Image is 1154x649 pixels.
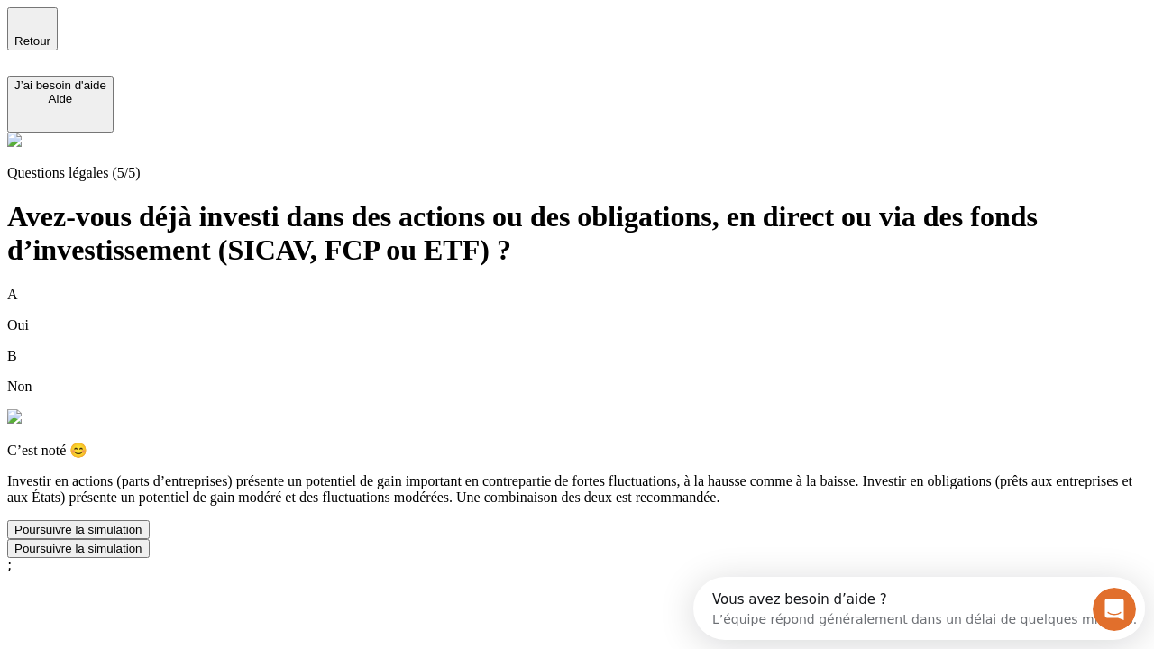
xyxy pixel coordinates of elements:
button: Poursuivre la simulation [7,520,150,539]
p: Questions légales (5/5) [7,165,1147,181]
h1: Avez-vous déjà investi dans des actions ou des obligations, en direct ou via des fonds d’investis... [7,200,1147,267]
div: Aide [14,92,106,105]
p: Investir en actions (parts d’entreprises) présente un potentiel de gain important en contrepartie... [7,473,1147,506]
button: Poursuivre la simulation [7,539,150,558]
iframe: Intercom live chat discovery launcher [693,577,1145,640]
button: J’ai besoin d'aideAide [7,76,114,133]
div: Poursuivre la simulation [14,542,142,555]
p: C’est noté 😊 [7,442,1147,459]
div: J’ai besoin d'aide [14,78,106,92]
p: A [7,287,1147,303]
iframe: Intercom live chat [1093,588,1136,631]
img: alexis.png [7,133,22,147]
span: Retour [14,34,50,48]
div: L’équipe répond généralement dans un délai de quelques minutes. [19,30,444,49]
img: alexis.png [7,409,22,424]
button: Retour [7,7,58,50]
div: Poursuivre la simulation [14,523,142,536]
div: Ouvrir le Messenger Intercom [7,7,497,57]
p: Oui [7,317,1147,334]
div: ; [7,558,1147,572]
div: Vous avez besoin d’aide ? [19,15,444,30]
p: Non [7,379,1147,395]
p: B [7,348,1147,364]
